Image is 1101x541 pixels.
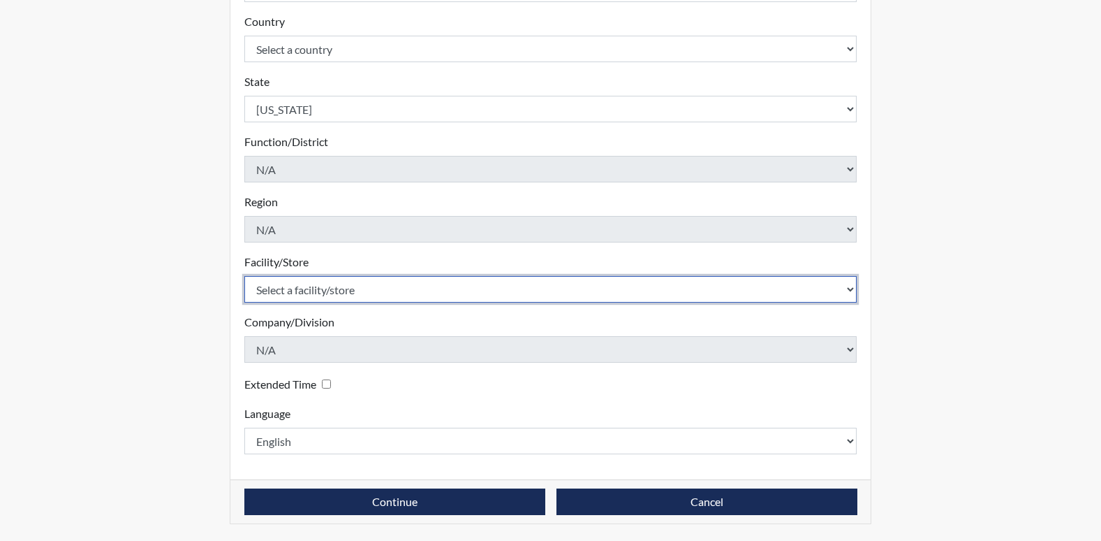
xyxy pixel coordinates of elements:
[244,254,309,270] label: Facility/Store
[244,374,337,394] div: Checking this box will provide the interviewee with an accomodation of extra time to answer each ...
[244,73,269,90] label: State
[556,489,857,515] button: Cancel
[244,405,290,422] label: Language
[244,13,285,30] label: Country
[244,314,334,331] label: Company/Division
[244,376,316,393] label: Extended Time
[244,489,545,515] button: Continue
[244,194,278,210] label: Region
[244,134,328,150] label: Function/District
